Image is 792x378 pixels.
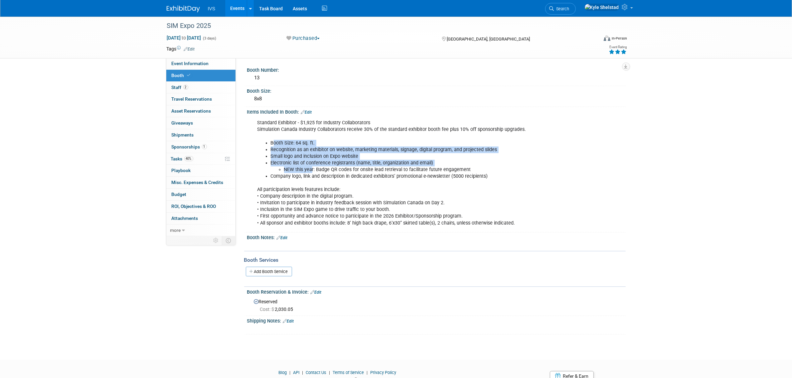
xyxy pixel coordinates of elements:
span: Booth [172,73,192,78]
div: SIM Expo 2025 [165,20,588,32]
a: Giveaways [166,117,236,129]
span: 40% [184,156,193,161]
li: Company logo, link and description in dedicated exhibitors’ promotional e-newsletter (5000 recipi... [271,173,549,180]
li: Small logo and inclusion on Expo website [271,153,549,160]
div: Booth Notes: [247,233,626,241]
button: Purchased [284,35,322,42]
td: Toggle Event Tabs [222,236,236,245]
span: IVS [208,6,216,11]
a: Attachments [166,213,236,224]
span: Shipments [172,132,194,138]
a: Misc. Expenses & Credits [166,177,236,188]
a: Blog [278,370,287,375]
div: Reserved [252,297,621,313]
div: Booth Services [244,256,626,264]
a: Add Booth Service [246,267,292,276]
a: Edit [184,47,195,51]
a: more [166,225,236,236]
span: | [327,370,332,375]
a: Shipments [166,129,236,141]
span: Misc. Expenses & Credits [172,180,224,185]
span: Staff [172,85,188,90]
li: Booth Size: 64 sq. ft. [271,140,549,146]
td: Personalize Event Tab Strip [211,236,222,245]
span: Travel Reservations [172,96,212,102]
span: | [288,370,292,375]
img: ExhibitDay [167,6,200,12]
span: | [365,370,369,375]
span: to [181,35,187,41]
img: Format-Inperson.png [604,36,610,41]
img: Kyle Shelstad [584,4,619,11]
a: Terms of Service [333,370,364,375]
a: Budget [166,189,236,200]
span: Budget [172,192,187,197]
a: ROI, Objectives & ROO [166,201,236,212]
i: Booth reservation complete [187,73,191,77]
span: ROI, Objectives & ROO [172,204,216,209]
a: Edit [283,319,294,324]
td: Tags [167,46,195,52]
div: Event Format [559,35,627,45]
div: 13 [252,73,621,83]
a: Asset Reservations [166,105,236,117]
span: (3 days) [203,36,217,41]
a: Edit [277,236,288,240]
a: Travel Reservations [166,93,236,105]
span: Asset Reservations [172,108,211,114]
span: | [300,370,305,375]
span: Tasks [171,156,193,161]
a: Edit [301,110,312,115]
a: Playbook [166,165,236,176]
div: Booth Size: [247,86,626,94]
div: In-Person [611,36,627,41]
a: Booth [166,70,236,81]
span: Giveaways [172,120,193,126]
span: 1 [202,144,207,149]
a: Contact Us [306,370,326,375]
span: Playbook [172,168,191,173]
li: Recognition as an exhibitor on website, marketing materials, signage, digital program, and projec... [271,146,549,153]
span: Attachments [172,216,198,221]
span: Event Information [172,61,209,66]
div: Shipping Notes: [247,316,626,325]
a: Search [545,3,576,15]
span: Cost: $ [260,307,275,312]
li: Electronic list of conference registrants (name, title, organization and email) [271,160,549,173]
span: more [170,228,181,233]
div: Standard Exhibitor - $1,925 for Industry Collaborators Simulation Canada Industry Collaborators r... [253,116,553,230]
div: 8x8 [252,94,621,104]
a: Privacy Policy [370,370,396,375]
a: Sponsorships1 [166,141,236,153]
span: [GEOGRAPHIC_DATA], [GEOGRAPHIC_DATA] [447,37,530,42]
a: Edit [311,290,322,295]
a: Staff2 [166,82,236,93]
div: Booth Reservation & Invoice: [247,287,626,296]
a: Event Information [166,58,236,69]
a: Tasks40% [166,153,236,165]
div: Items Included In Booth: [247,107,626,116]
a: API [293,370,299,375]
span: [DATE] [DATE] [167,35,202,41]
span: 2,030.05 [260,307,296,312]
span: Search [554,6,569,11]
li: NEW this year: Badge QR codes for onsite lead retrieval to facilitate future engagement [284,166,549,173]
span: Sponsorships [172,144,207,149]
div: Booth Number: [247,65,626,73]
span: 2 [183,85,188,90]
div: Event Rating [609,46,627,49]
